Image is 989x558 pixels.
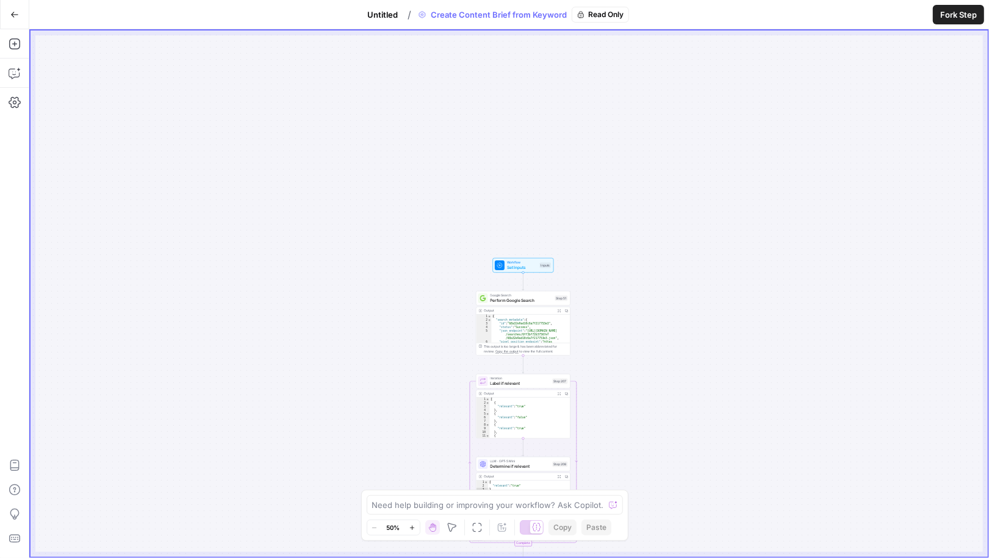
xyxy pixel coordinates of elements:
div: 4 [477,409,490,412]
div: 12 [477,438,490,442]
div: 7 [477,420,490,423]
div: 10 [477,431,490,434]
span: 50% [387,523,400,532]
span: Set Inputs [507,265,538,271]
div: 4 [477,326,492,329]
span: / [408,7,411,22]
span: Toggle code folding, rows 5 through 7 [486,412,490,416]
span: Copy the output [495,350,519,354]
span: Iteration [491,376,550,381]
span: Toggle code folding, rows 8 through 10 [486,423,490,427]
div: Step 207 [553,379,568,384]
div: Output [484,474,554,479]
div: 2 [477,318,492,322]
div: 1 [477,481,489,484]
span: Determine if relevant [491,463,550,470]
span: Paste [586,522,606,533]
span: Toggle code folding, rows 2 through 4 [486,401,490,405]
g: Edge from start to step_51 [522,273,524,290]
span: Perform Google Search [491,298,553,304]
span: Toggle code folding, rows 1 through 29 [486,398,490,401]
div: 3 [477,405,490,409]
div: LoopIterationLabel if relevantStep 207Output[ { "relevant":"true" }, { "relevant":"false" }, { "r... [476,374,570,438]
div: Create Content Brief from Keyword [414,7,629,23]
div: WorkflowSet InputsInputs [476,258,570,273]
g: Edge from step_207 to step_208 [522,438,524,456]
div: 1 [477,398,490,401]
span: Read Only [588,9,624,20]
span: Toggle code folding, rows 11 through 13 [486,434,490,438]
div: Google SearchPerform Google SearchStep 51Output{ "search_metadata":{ "id":"68a32e9ad10c6a7f217753... [476,291,570,356]
div: 6 [477,416,490,420]
span: Toggle code folding, rows 2 through 12 [488,318,492,322]
div: Complete [514,540,532,546]
span: Google Search [491,293,553,298]
div: LLM · GPT-5 MiniDetermine if relevantStep 208Output{ "relevant":"true"} [476,457,570,521]
div: Step 51 [555,296,568,301]
span: Toggle code folding, rows 1 through 3 [484,481,488,484]
div: Complete [476,540,570,546]
div: 5 [477,412,490,416]
span: Label if relevant [491,381,550,387]
span: Workflow [507,260,538,265]
div: 5 [477,329,492,340]
div: 8 [477,423,490,427]
span: Copy [553,522,572,533]
div: 1 [477,315,492,318]
div: Output [484,392,554,396]
g: Edge from step_51 to step_207 [522,356,524,373]
div: Step 208 [553,462,568,467]
div: 6 [477,340,492,359]
div: 3 [477,488,489,492]
div: This output is too large & has been abbreviated for review. to view the full content. [484,345,568,354]
div: Inputs [540,263,552,268]
div: 3 [477,322,492,326]
button: Fork Step [933,5,984,24]
button: Copy [548,520,577,535]
button: Untitled [360,5,405,24]
span: Untitled [367,9,398,21]
span: LLM · GPT-5 Mini [491,459,550,464]
div: 2 [477,484,489,488]
span: Toggle code folding, rows 1 through 193 [488,315,492,318]
div: 2 [477,401,490,405]
span: Fork Step [940,9,977,21]
button: Paste [581,520,611,535]
div: 11 [477,434,490,438]
div: 9 [477,427,490,431]
div: Output [484,309,554,313]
